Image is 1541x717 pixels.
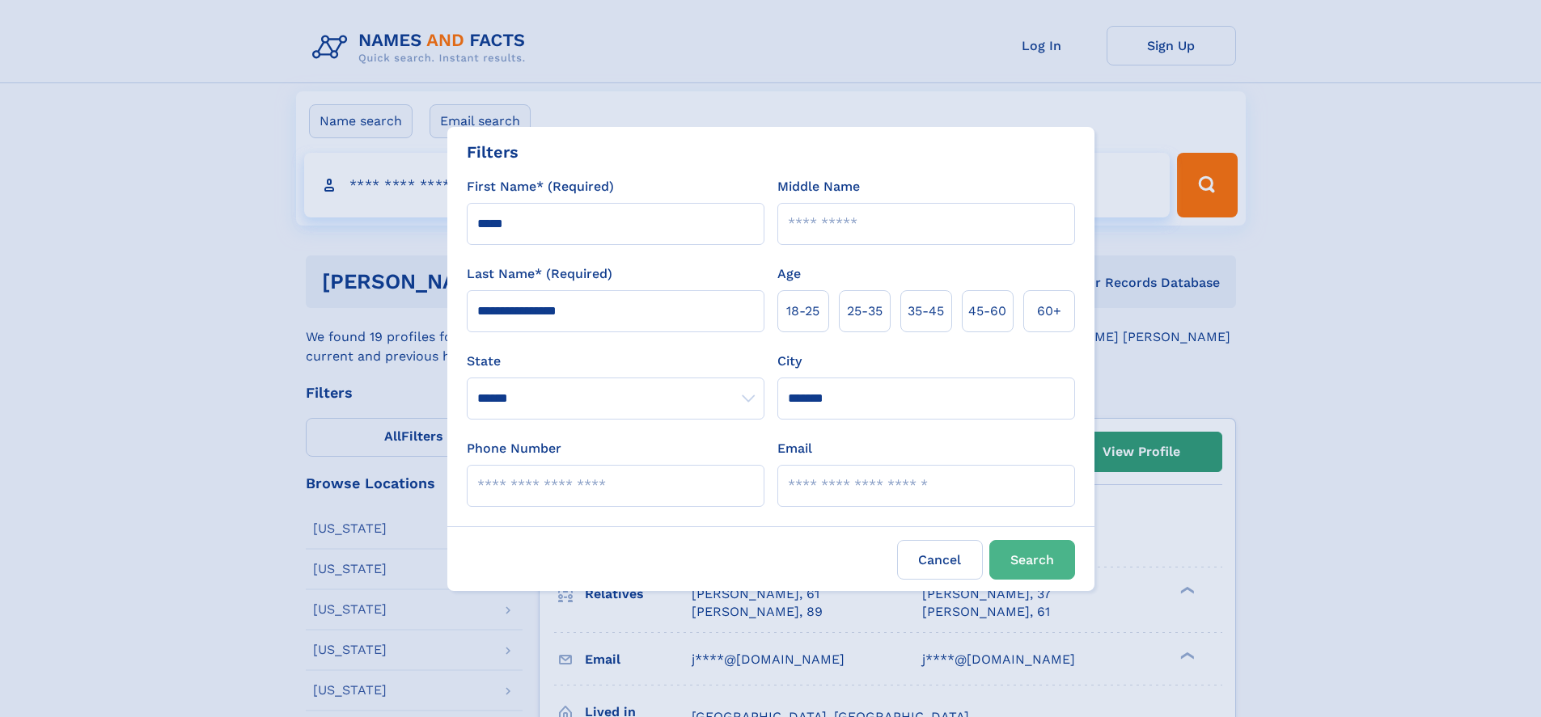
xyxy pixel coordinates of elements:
[467,264,612,284] label: Last Name* (Required)
[467,177,614,196] label: First Name* (Required)
[777,352,802,371] label: City
[777,177,860,196] label: Middle Name
[968,302,1006,321] span: 45‑60
[777,264,801,284] label: Age
[786,302,819,321] span: 18‑25
[467,352,764,371] label: State
[847,302,883,321] span: 25‑35
[897,540,983,580] label: Cancel
[777,439,812,458] label: Email
[467,140,519,164] div: Filters
[467,439,561,458] label: Phone Number
[1037,302,1061,321] span: 60+
[908,302,944,321] span: 35‑45
[989,540,1075,580] button: Search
